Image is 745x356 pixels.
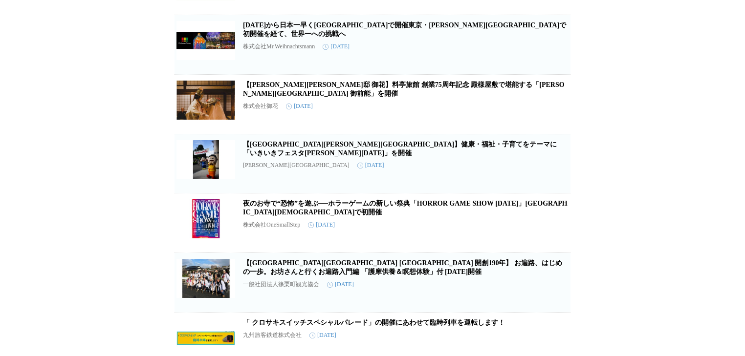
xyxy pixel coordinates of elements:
[243,221,300,229] p: 株式会社OneSmallStep
[243,21,566,38] a: [DATE]から日本一早く[GEOGRAPHIC_DATA]で開催 東京・[PERSON_NAME][GEOGRAPHIC_DATA]で初開催を経て、世界一への挑戦へ
[176,81,235,120] img: 【柳川藩主立花邸 御花】料亭旅館 創業75周年記念 殿様屋敷で堪能する「大廣間 御前能」を開催
[327,281,354,288] time: [DATE]
[243,102,278,110] p: 株式会社御花
[243,200,568,216] a: 夜のお寺で“恐怖”を遊ぶ──ホラーゲームの新しい祭典「HORROR GAME SHOW [DATE]」[GEOGRAPHIC_DATA][DEMOGRAPHIC_DATA]で初開催
[176,259,235,298] img: 【福岡県篠栗町 篠栗四国八十八ヶ所霊場 開創190年】 お遍路、はじめの一歩。お坊さんと行くお遍路入門編 「護摩供養＆瞑想体験」付 10月18日開催
[357,162,384,169] time: [DATE]
[243,331,302,339] p: 九州旅客鉄道株式会社
[243,162,350,169] p: [PERSON_NAME][GEOGRAPHIC_DATA]
[243,259,562,275] a: 【[GEOGRAPHIC_DATA][GEOGRAPHIC_DATA] [GEOGRAPHIC_DATA] 開創190年】 お遍路、はじめの一歩。お坊さんと行くお遍路入門編 「護摩供養＆瞑想体験...
[286,103,313,110] time: [DATE]
[243,319,505,326] a: 「 クロサキスイッチスペシャルパレード」の開催にあわせて臨時列車を運転します！
[308,221,335,229] time: [DATE]
[323,43,350,50] time: [DATE]
[243,280,319,289] p: 一般社団法人篠栗町観光協会
[176,21,235,60] img: 11月1日から日本一早く福岡で開催 東京・上野公園で初開催を経て、世界一への挑戦へ
[243,81,565,97] a: 【[PERSON_NAME][PERSON_NAME]邸 御花】料亭旅館 創業75周年記念 殿様屋敷で堪能する「[PERSON_NAME][GEOGRAPHIC_DATA] 御前能」を開催
[176,140,235,179] img: 【福岡県春日市】健康・福祉・子育てをテーマに「いきいきフェスタ春日2025」を開催
[243,42,315,51] p: 株式会社Mr.Weihnachtsmann
[243,141,557,157] a: 【[GEOGRAPHIC_DATA][PERSON_NAME][GEOGRAPHIC_DATA]】健康・福祉・子育てをテーマに「いきいきフェスタ[PERSON_NAME][DATE]」を開催
[309,332,336,339] time: [DATE]
[176,199,235,238] img: 夜のお寺で“恐怖”を遊ぶ──ホラーゲームの新しい祭典「HORROR GAME SHOW 2025」福岡・西林寺で初開催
